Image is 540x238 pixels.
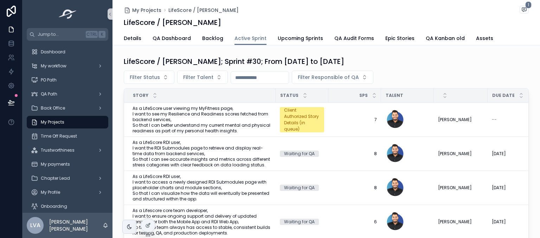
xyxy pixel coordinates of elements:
[234,35,266,42] span: Active Sprint
[124,35,141,42] span: Details
[492,185,506,191] span: [DATE]
[124,71,174,84] button: Select Button
[476,35,493,42] span: Assets
[27,200,108,213] a: Onboarding
[41,49,65,55] span: Dashboard
[132,7,161,14] span: My Projects
[492,219,536,225] a: [DATE]
[438,219,472,225] span: [PERSON_NAME]
[27,130,108,143] a: Time Off Request
[130,74,160,81] span: Filter Status
[177,71,228,84] button: Select Button
[133,140,271,168] a: As a LifeScore RDI user, I want the RDI Submodules page to retrieve and display real-time data fr...
[27,144,108,157] a: Trustworthiness
[27,172,108,185] a: Chapter Lead
[438,185,483,191] a: [PERSON_NAME]
[27,28,108,41] button: Jump to...CtrlK
[280,185,324,191] a: Waiting for QA
[438,117,472,123] span: [PERSON_NAME]
[385,35,414,42] span: Epic Stories
[280,107,324,132] a: Client Authorized Story Details (in queue)
[27,88,108,100] a: QA Path
[41,91,57,97] span: QA Path
[386,93,403,98] span: Talent
[133,208,271,236] a: As a Lifescore core team developer, I want to ensure ongoing support and delivery of updated vers...
[278,35,323,42] span: Upcoming Sprints
[124,18,221,27] h1: LifeScore / [PERSON_NAME]
[333,151,377,157] a: 8
[333,185,377,191] a: 8
[334,32,374,46] a: QA Audit Forms
[278,32,323,46] a: Upcoming Sprints
[124,57,344,66] h1: LifeScore / [PERSON_NAME]; Sprint #30; From [DATE] to [DATE]
[298,74,359,81] span: Filter Responsible of QA
[492,151,506,157] span: [DATE]
[183,74,213,81] span: Filter Talent
[438,151,483,157] a: [PERSON_NAME]
[27,60,108,72] a: My workflow
[492,117,497,123] span: --
[41,119,64,125] span: My Projects
[168,7,239,14] a: LifeScore / [PERSON_NAME]
[41,133,77,139] span: Time Off Request
[124,32,141,46] a: Details
[438,117,483,123] a: [PERSON_NAME]
[426,35,465,42] span: QA Kanban old
[520,6,529,15] button: 1
[438,219,483,225] a: [PERSON_NAME]
[133,93,148,98] span: Story
[133,174,271,202] a: As a LifeScore RDI user, I want to access a newly designed RDI Submodules page with placeholder c...
[385,32,414,46] a: Epic Stories
[525,1,532,8] span: 1
[27,158,108,171] a: My payments
[41,105,65,111] span: Back Office
[492,117,536,123] a: --
[22,41,112,213] div: scrollable content
[41,161,70,167] span: My payments
[492,219,506,225] span: [DATE]
[38,32,83,37] span: Jump to...
[133,106,271,134] a: As a LifeScore user viewing my MyFitness page, I want to see my Resilience and Readiness scores f...
[492,151,536,157] a: [DATE]
[284,107,320,132] div: Client Authorized Story Details (in queue)
[41,204,67,209] span: Onboarding
[333,117,377,123] span: 7
[41,176,70,181] span: Chapter Lead
[41,77,57,83] span: PO Path
[284,219,315,225] div: Waiting for QA
[27,116,108,128] a: My Projects
[280,151,324,157] a: Waiting for QA
[476,32,493,46] a: Assets
[41,147,75,153] span: Trustworthiness
[333,219,377,225] a: 6
[41,63,66,69] span: My workflow
[492,185,536,191] a: [DATE]
[153,35,191,42] span: QA Dashboard
[234,32,266,45] a: Active Sprint
[280,93,298,98] span: Status
[27,102,108,114] a: Back Office
[438,151,472,157] span: [PERSON_NAME]
[359,93,368,98] span: SPs
[492,93,515,98] span: Due Date
[284,151,315,157] div: Waiting for QA
[202,32,223,46] a: Backlog
[49,218,103,232] p: [PERSON_NAME] [PERSON_NAME]
[153,32,191,46] a: QA Dashboard
[41,190,60,195] span: My Profile
[280,219,324,225] a: Waiting for QA
[124,7,161,14] a: My Projects
[202,35,223,42] span: Backlog
[334,35,374,42] span: QA Audit Forms
[426,32,465,46] a: QA Kanban old
[30,221,40,230] span: LVA
[27,74,108,86] a: PO Path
